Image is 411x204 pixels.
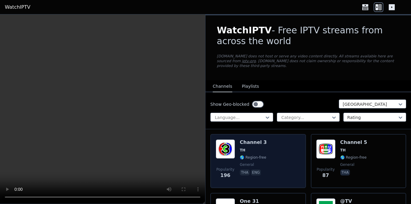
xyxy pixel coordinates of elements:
[213,81,232,92] button: Channels
[210,101,249,107] label: Show Geo-blocked
[316,139,335,159] img: Channel 5
[340,139,367,145] h6: Channel 5
[240,148,245,153] span: TH
[322,172,329,179] span: 87
[240,169,250,175] p: tha
[340,162,354,167] span: general
[5,4,30,11] a: WatchIPTV
[216,139,235,159] img: Channel 3
[340,148,346,153] span: TH
[242,81,259,92] button: Playlists
[220,172,230,179] span: 196
[240,139,267,145] h6: Channel 3
[240,155,266,160] span: 🌎 Region-free
[217,25,272,35] span: WatchIPTV
[217,54,400,68] p: [DOMAIN_NAME] does not host or serve any video content directly. All streams available here are s...
[240,162,254,167] span: general
[216,167,234,172] span: Popularity
[242,59,256,63] a: iptv-org
[340,155,367,160] span: 🌎 Region-free
[217,25,400,47] h1: - Free IPTV streams from across the world
[251,169,261,175] p: eng
[340,169,350,175] p: tha
[317,167,335,172] span: Popularity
